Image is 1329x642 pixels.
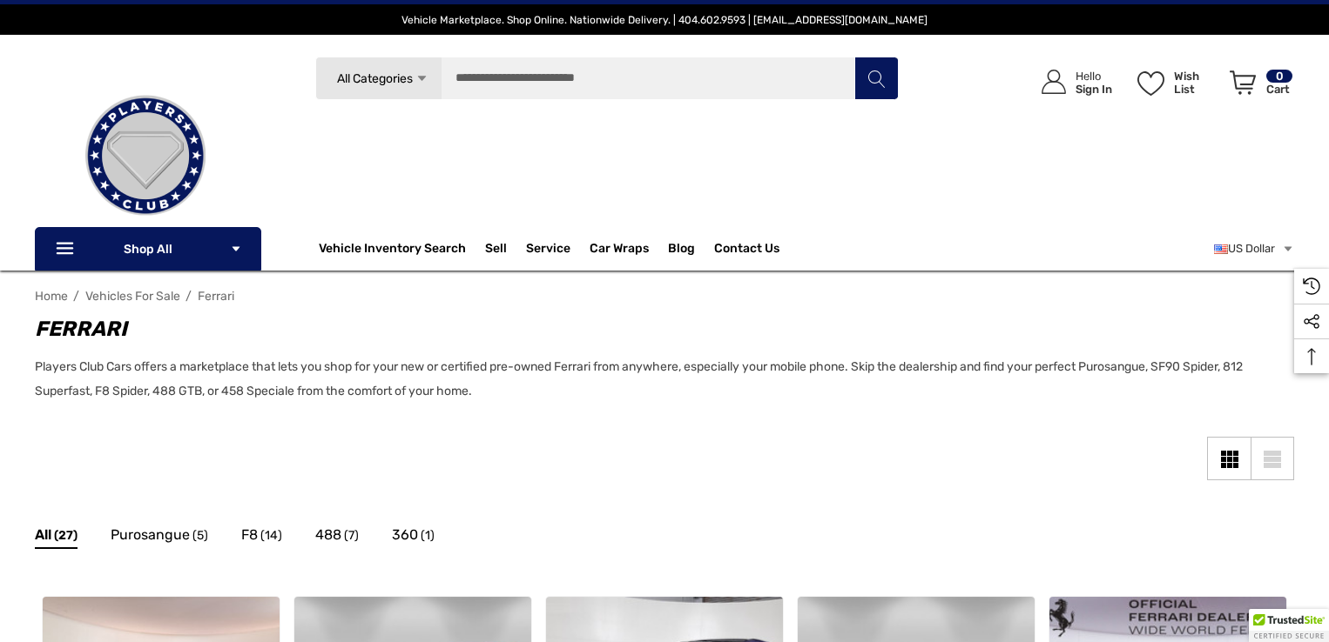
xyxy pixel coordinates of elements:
p: Sign In [1076,83,1112,96]
span: Vehicle Marketplace. Shop Online. Nationwide Delivery. | 404.602.9593 | [EMAIL_ADDRESS][DOMAIN_NAME] [401,14,928,26]
p: Wish List [1174,70,1220,96]
div: TrustedSite Certified [1249,609,1329,642]
a: Home [35,289,68,304]
a: USD [1214,231,1294,266]
button: Search [854,57,898,100]
svg: Recently Viewed [1303,278,1320,295]
span: Sell [485,241,507,260]
p: 0 [1266,70,1292,83]
a: Service [526,241,570,260]
svg: Icon Arrow Down [230,243,242,255]
svg: Social Media [1303,313,1320,331]
h1: Ferrari [35,313,1277,344]
p: Hello [1076,70,1112,83]
a: Vehicles For Sale [85,289,180,304]
span: (14) [260,525,282,547]
p: Cart [1266,83,1292,96]
svg: Icon Arrow Down [415,72,428,85]
a: All Categories Icon Arrow Down Icon Arrow Up [315,57,442,100]
span: (7) [344,525,359,547]
span: All [35,524,51,546]
svg: Wish List [1137,71,1164,96]
a: Button Go To Sub Category Purosangue [111,524,208,552]
span: F8 [241,524,258,546]
a: Sign in [1022,52,1121,112]
span: Car Wraps [590,241,649,260]
a: List View [1251,437,1294,480]
img: Players Club | Cars For Sale [58,69,233,243]
a: Button Go To Sub Category F8 [241,524,282,552]
a: Blog [668,241,695,260]
span: 488 [315,524,341,546]
span: Purosangue [111,524,190,546]
a: Contact Us [714,241,779,260]
a: Sell [485,231,526,266]
a: Button Go To Sub Category 488 [315,524,359,552]
span: (27) [54,525,78,547]
svg: Review Your Cart [1230,70,1256,95]
p: Shop All [35,227,261,271]
a: Grid View [1207,437,1251,480]
span: (1) [421,525,435,547]
svg: Top [1294,348,1329,365]
svg: Icon User Account [1042,70,1066,94]
a: Ferrari [198,289,234,304]
span: (5) [192,525,208,547]
a: Cart with 0 items [1222,52,1294,120]
svg: Icon Line [54,239,80,259]
p: Players Club Cars offers a marketplace that lets you shop for your new or certified pre-owned Fer... [35,355,1277,404]
a: Car Wraps [590,231,668,266]
a: Wish List Wish List [1130,52,1222,112]
span: All Categories [337,71,413,86]
nav: Breadcrumb [35,281,1294,311]
a: Button Go To Sub Category 360 [392,524,435,552]
a: Vehicle Inventory Search [319,241,466,260]
span: 360 [392,524,418,546]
